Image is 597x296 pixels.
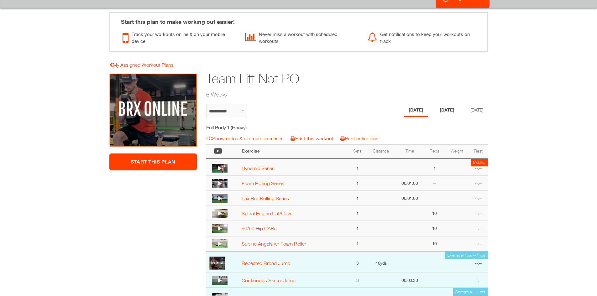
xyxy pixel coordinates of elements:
td: 1 [348,236,367,251]
a: Foam Rolling Series [242,180,284,186]
td: 1 [348,158,367,176]
th: Distance [367,144,395,158]
a: My Assigned Workout Plans [109,62,174,68]
td: 1 [348,176,367,191]
h1: Team Lift Not PO [206,70,439,88]
th: Reps [424,144,445,158]
a: Print entire plan [340,136,379,141]
td: 00:00:30 [395,273,424,288]
td: 1 [348,206,367,221]
td: --:-- [469,273,488,288]
a: Start This Plan [109,153,197,170]
td: Mobility [471,159,488,166]
a: Supine Angels w/ Foam Roller [242,241,306,247]
td: 3 [348,251,367,273]
td: 1 [348,221,367,236]
td: 1 [424,158,445,176]
td: Strength A -- 1 rds [453,288,488,296]
td: --:-- [469,236,488,251]
th: Time [395,144,424,158]
td: -- [424,176,445,191]
a: Show notes & alternate exercises [207,136,284,141]
a: Repeated Broad Jump [242,260,290,266]
div: Get notifications to keep your workouts on track [368,29,481,45]
td: 00:01:00 [395,176,424,191]
td: 00:01:00 [395,191,424,206]
img: thumbnail.png [212,239,228,248]
div: Track your workouts online & on your mobile device [123,29,236,45]
img: thumbnail.png [212,276,228,285]
a: Spinal Engine Cat/Cow [242,210,291,216]
td: Extensive Plyos -- 1 rds [445,252,488,259]
th: Rest [469,144,488,158]
img: Team Lift Not PO [109,73,197,147]
td: 3 [348,273,367,288]
img: profile.PNG [209,257,225,270]
img: thumbnail.png [212,194,228,203]
div: Start this plan to make working out easier! [115,13,483,26]
a: Continuous Skater Jump [242,278,296,283]
img: thumbnail.png [212,224,228,233]
th: Exercise [238,144,348,158]
img: thumbnail.png [212,209,228,218]
td: --:-- [469,251,488,273]
div: Never miss a workout with scheduled workouts [245,29,358,45]
td: --:-- [469,206,488,221]
td: --:-- [469,191,488,206]
img: thumbnail.png [212,164,228,173]
h2: 6 Weeks [206,91,439,98]
a: 90/90 Hip CARs [242,226,277,231]
a: Lax Ball Rolling Series [242,195,289,201]
span: yds [380,260,387,266]
li: Day 3 [466,104,488,117]
li: Day 1 [404,104,428,117]
img: thumbnail.png [212,179,228,188]
td: 10 [424,221,445,236]
td: 1 [348,191,367,206]
li: Day 2 [435,104,459,117]
td: 10 [424,206,445,221]
h5: Full Body 1 (Heavy) [206,124,318,131]
td: 40 [367,251,395,273]
td: --:-- [469,176,488,191]
a: Print this workout [291,136,333,141]
td: 10 [424,236,445,251]
td: --:-- [469,158,488,176]
th: Weight [445,144,469,158]
a: Dynamic Series [242,165,275,171]
th: Sets [348,144,367,158]
td: --:-- [469,221,488,236]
